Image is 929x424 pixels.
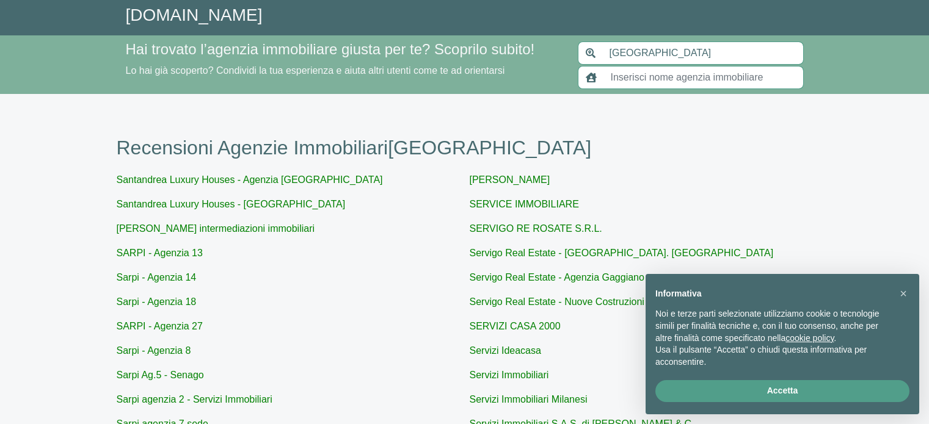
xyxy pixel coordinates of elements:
a: Servigo Real Estate - Nuove Costruzioni [470,296,644,307]
a: Servizi Immobiliari [470,370,549,380]
a: Servizi Immobiliari Milanesi [470,394,588,404]
span: × [900,287,907,300]
a: SERVIGO RE ROSATE S.R.L. [470,223,602,234]
h4: Hai trovato l’agenzia immobiliare giusta per te? Scoprilo subito! [126,41,563,59]
a: [DOMAIN_NAME] [126,5,263,24]
a: Sarpi - Agenzia 18 [117,296,197,307]
a: Servigo Real Estate - Agenzia Gaggiano [470,272,644,282]
button: Chiudi questa informativa [894,284,913,303]
a: SERVIZI CASA 2000 [470,321,561,331]
h1: Recensioni Agenzie Immobiliari [GEOGRAPHIC_DATA] [117,136,813,159]
a: Santandrea Luxury Houses - Agenzia [GEOGRAPHIC_DATA] [117,174,383,185]
a: SARPI - Agenzia 27 [117,321,203,331]
a: Servigo Real Estate - [GEOGRAPHIC_DATA]. [GEOGRAPHIC_DATA] [470,248,774,258]
a: Servizi Ideacasa [470,345,541,356]
a: SARPI - Agenzia 13 [117,248,203,258]
a: SERVICE IMMOBILIARE [470,199,579,209]
a: Sarpi agenzia 2 - Servizi Immobiliari [117,394,272,404]
p: Usa il pulsante “Accetta” o chiudi questa informativa per acconsentire. [655,344,890,368]
a: [PERSON_NAME] intermediazioni immobiliari [117,223,315,234]
input: Inserisci nome agenzia immobiliare [603,66,804,89]
a: cookie policy - il link si apre in una nuova scheda [785,333,834,343]
button: Accetta [655,380,909,402]
p: Lo hai già scoperto? Condividi la tua esperienza e aiuta altri utenti come te ad orientarsi [126,63,563,78]
input: Inserisci area di ricerca (Comune o Provincia) [602,41,804,65]
a: Sarpi Ag.5 - Senago [117,370,204,380]
p: Noi e terze parti selezionate utilizziamo cookie o tecnologie simili per finalità tecniche e, con... [655,308,890,344]
h2: Informativa [655,289,890,299]
a: Sarpi - Agenzia 14 [117,272,197,282]
a: [PERSON_NAME] [470,174,550,185]
a: Sarpi - Agenzia 8 [117,345,191,356]
a: Santandrea Luxury Houses - [GEOGRAPHIC_DATA] [117,199,346,209]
